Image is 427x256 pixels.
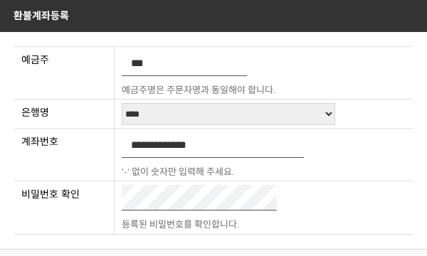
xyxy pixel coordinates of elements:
th: 비밀번호 확인 [14,181,114,234]
p: 예금주명은 주문자명과 동일해야 합니다. [122,83,406,96]
p: 등록된 비밀번호를 확인합니다. [122,218,406,230]
th: 계좌번호 [14,129,114,181]
span: 등록 [51,9,69,22]
th: 은행명 [14,100,114,129]
p: '-' 없이 숫자만 입력해 주세요. [122,165,406,178]
h1: 환불계좌 [14,9,402,23]
th: 예금주 [14,47,114,100]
